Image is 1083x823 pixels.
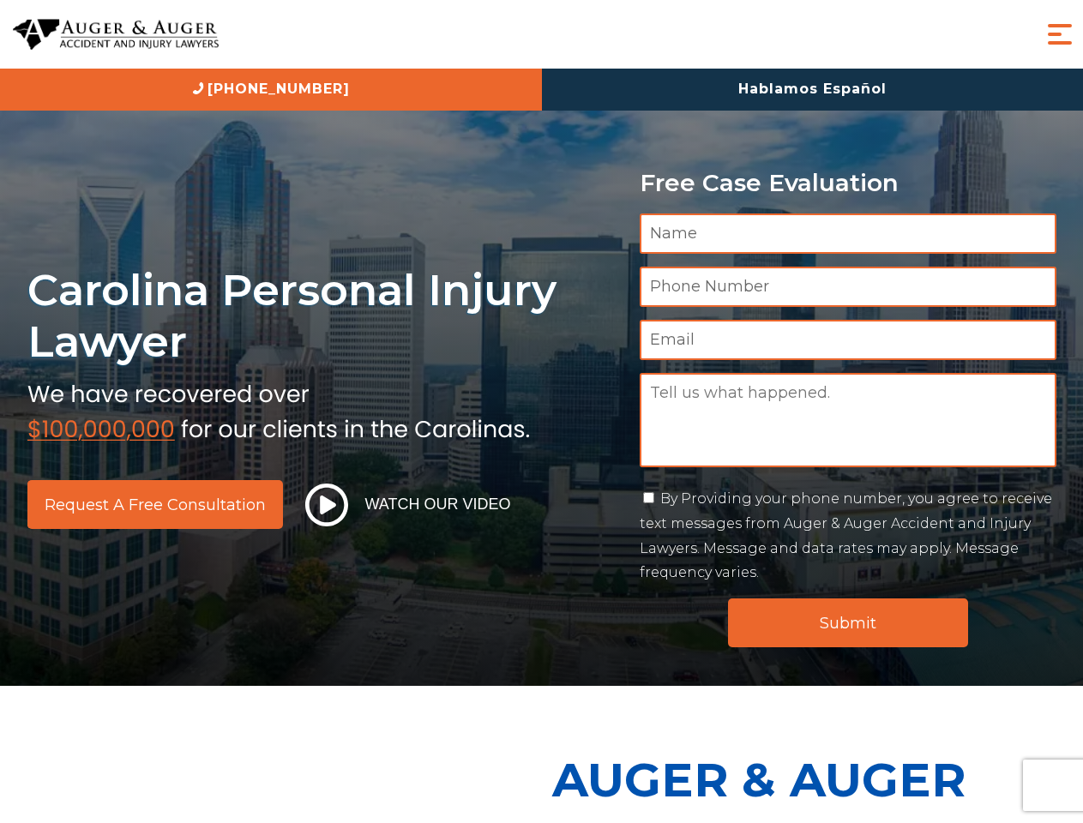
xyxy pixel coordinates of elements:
input: Phone Number [640,267,1056,307]
a: Request a Free Consultation [27,480,283,529]
input: Email [640,320,1056,360]
img: Auger & Auger Accident and Injury Lawyers Logo [13,19,219,51]
label: By Providing your phone number, you agree to receive text messages from Auger & Auger Accident an... [640,490,1052,580]
button: Menu [1043,17,1077,51]
p: Auger & Auger [552,737,1074,822]
input: Submit [728,598,968,647]
span: Request a Free Consultation [45,497,266,513]
img: sub text [27,376,530,442]
p: Free Case Evaluation [640,170,1056,196]
button: Watch Our Video [300,483,516,527]
h1: Carolina Personal Injury Lawyer [27,264,619,368]
input: Name [640,213,1056,254]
